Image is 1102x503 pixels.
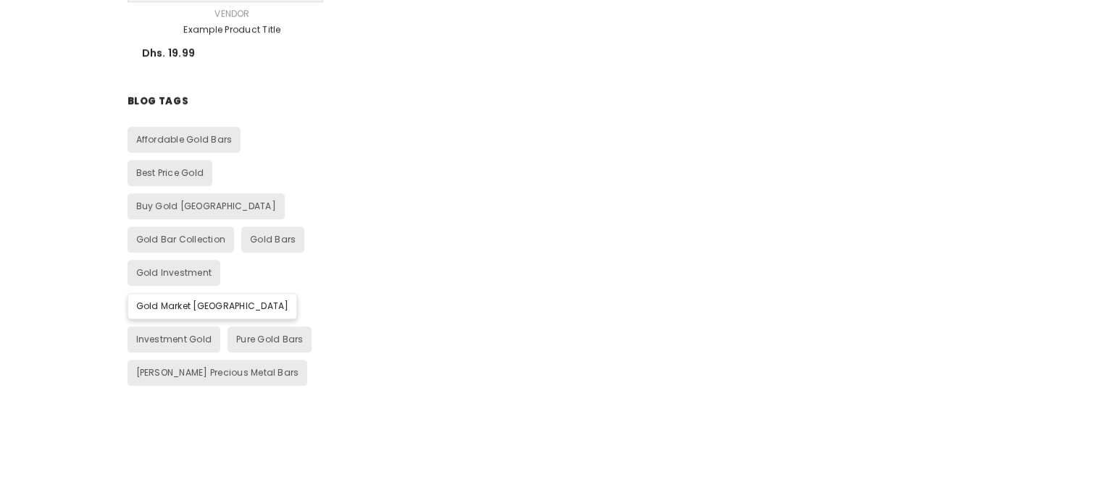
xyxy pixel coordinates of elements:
span: Gold Investment [136,266,212,279]
span: Best Price Gold [136,166,204,179]
a: Buy Gold [GEOGRAPHIC_DATA] [128,194,284,219]
a: Affordable Gold Bars [128,127,241,152]
a: Gold Investment [128,261,220,285]
span: Pure Gold Bars [236,333,303,345]
span: Gold Market [GEOGRAPHIC_DATA] [136,300,289,312]
span: Gold Bars [250,233,296,245]
a: [PERSON_NAME] Precious Metal Bars [128,360,307,385]
span: Buy Gold [GEOGRAPHIC_DATA] [136,200,276,212]
a: Gold Bars [242,227,304,252]
div: Vendor [142,6,323,22]
a: Gold Market [GEOGRAPHIC_DATA] [128,294,297,318]
a: Best Price Gold [128,161,212,185]
a: Investment Gold [128,327,220,352]
span: Dhs. 19.99 [142,46,196,60]
span: Gold Bar Collection [136,233,226,245]
a: Example product title [142,22,323,38]
span: Investment Gold [136,333,212,345]
a: Gold Bar Collection [128,227,234,252]
span: [PERSON_NAME] Precious Metal Bars [136,366,299,379]
a: Pure Gold Bars [228,327,311,352]
h2: Blog Tags [128,89,323,119]
span: Affordable Gold Bars [136,133,233,145]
